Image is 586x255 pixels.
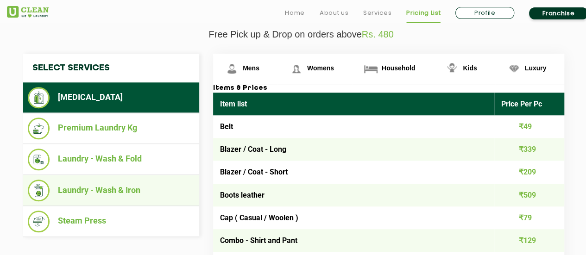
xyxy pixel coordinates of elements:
li: Steam Press [28,211,195,232]
img: Mens [224,61,240,77]
td: Belt [213,115,494,138]
td: ₹209 [494,161,565,183]
span: Kids [463,64,477,72]
td: Cap ( Casual / Woolen ) [213,206,494,229]
h3: Items & Prices [213,84,564,93]
td: ₹79 [494,206,565,229]
td: Blazer / Coat - Long [213,138,494,161]
img: UClean Laundry and Dry Cleaning [7,6,49,18]
a: About us [320,7,348,19]
span: Mens [243,64,259,72]
img: Premium Laundry Kg [28,118,50,139]
td: ₹49 [494,115,565,138]
img: Kids [444,61,460,77]
img: Luxury [506,61,522,77]
img: Household [363,61,379,77]
td: ₹509 [494,184,565,206]
span: Household [382,64,415,72]
img: Womens [288,61,304,77]
a: Services [363,7,391,19]
img: Steam Press [28,211,50,232]
a: Home [285,7,305,19]
td: Blazer / Coat - Short [213,161,494,183]
td: Combo - Shirt and Pant [213,229,494,252]
h4: Select Services [23,54,199,82]
td: ₹129 [494,229,565,252]
li: Premium Laundry Kg [28,118,195,139]
th: Item list [213,93,494,115]
a: Profile [455,7,514,19]
li: Laundry - Wash & Fold [28,149,195,170]
span: Womens [307,64,334,72]
td: ₹339 [494,138,565,161]
li: Laundry - Wash & Iron [28,180,195,201]
td: Boots leather [213,184,494,206]
img: Dry Cleaning [28,87,50,108]
img: Laundry - Wash & Iron [28,180,50,201]
span: Luxury [525,64,547,72]
span: Rs. 480 [362,29,394,39]
a: Pricing List [406,7,441,19]
th: Price Per Pc [494,93,565,115]
img: Laundry - Wash & Fold [28,149,50,170]
li: [MEDICAL_DATA] [28,87,195,108]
